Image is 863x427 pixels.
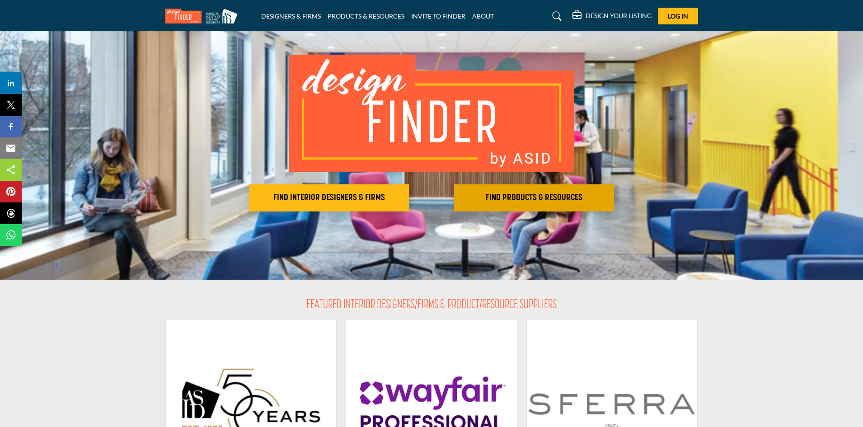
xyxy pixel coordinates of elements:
div: DESIGN YOUR LISTING [572,11,652,22]
a: PRODUCTS & RESOURCES [328,12,404,20]
button: FIND INTERIOR DESIGNERS & FIRMS [249,184,409,211]
h2: FIND PRODUCTS & RESOURCES [457,192,611,203]
button: FIND PRODUCTS & RESOURCES [454,184,614,211]
img: image [289,55,574,172]
span: Log In [668,12,688,20]
h2: FEATURED INTERIOR DESIGNERS/FIRMS & PRODUCT/RESOURCE SUPPLIERS [306,298,557,313]
h5: DESIGN YOUR LISTING [586,12,652,20]
button: Log In [658,8,698,24]
img: Site Logo [165,9,242,23]
a: INVITE TO FINDER [411,12,465,20]
a: DESIGNERS & FIRMS [261,12,321,20]
h2: FIND INTERIOR DESIGNERS & FIRMS [252,192,406,203]
a: Search [544,9,568,23]
a: ABOUT [472,12,494,20]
